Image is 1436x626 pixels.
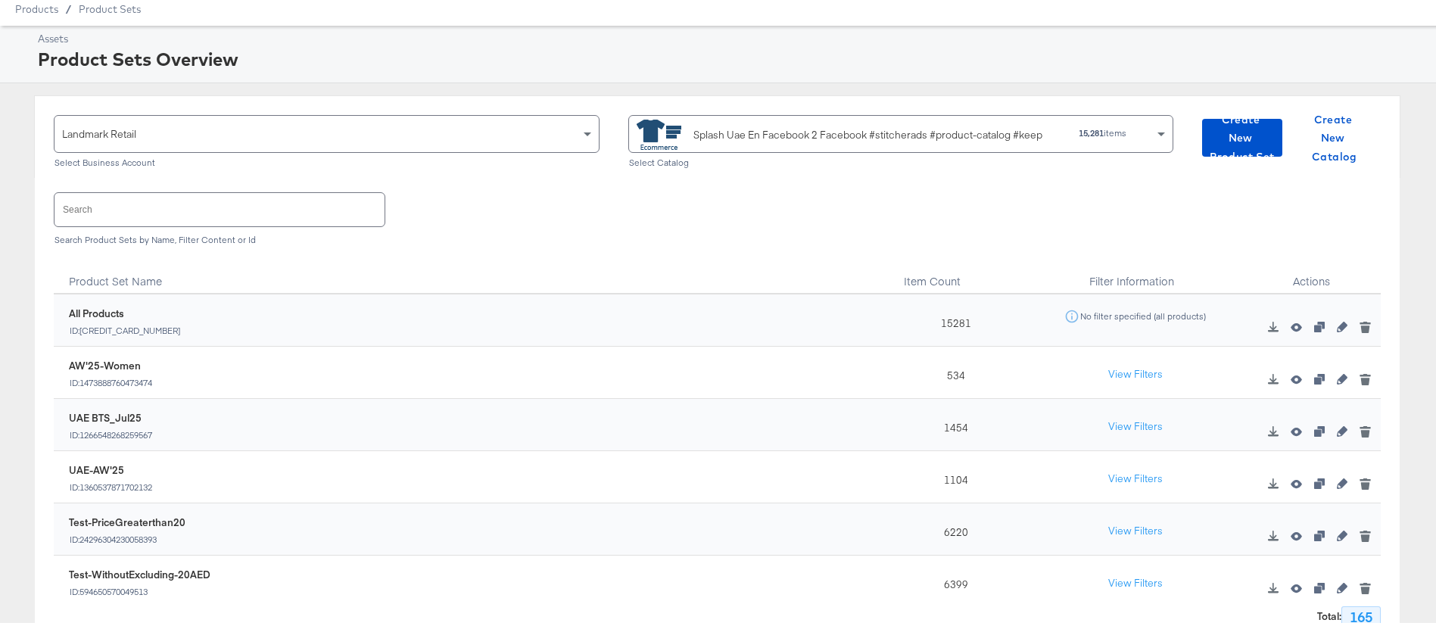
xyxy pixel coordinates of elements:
[693,123,1042,139] div: Splash Uae En Facebook 2 Facebook #stitcherads #product-catalog #keep
[54,253,883,291] div: Toggle SortBy
[883,291,1022,343] div: 15281
[69,459,153,474] div: UAE-AW'25
[1208,107,1276,163] span: Create New Product Set
[69,512,185,526] div: Test-PriceGreaterthan20
[54,253,883,291] div: Product Set Name
[883,552,1022,604] div: 6399
[1098,410,1173,437] button: View Filters
[628,154,1174,164] div: Select Catalog
[69,530,185,540] div: ID: 24296304230058393
[38,28,1434,42] div: Assets
[69,373,153,384] div: ID: 1473888760473474
[1300,107,1369,163] span: Create New Catalog
[1079,123,1104,135] strong: 15,281
[883,253,1022,291] div: Item Count
[38,42,1434,68] div: Product Sets Overview
[69,321,181,332] div: ID: [CREDIT_CARD_NUMBER]
[1341,603,1381,624] div: 165
[883,500,1022,552] div: 6220
[1066,124,1127,135] div: items
[69,564,210,578] div: Test-WithoutExcluding-20AED
[1294,115,1375,153] button: Create New Catalog
[1098,566,1173,593] button: View Filters
[1202,115,1282,153] button: Create New Product Set
[69,303,181,317] div: All Products
[54,154,600,164] div: Select Business Account
[1021,253,1242,291] div: Filter Information
[62,123,136,137] span: Landmark Retail
[883,395,1022,447] div: 1454
[55,189,385,222] input: Search product sets
[1317,606,1341,620] strong: Total :
[54,231,1381,241] div: Search Product Sets by Name, Filter Content or Id
[1242,253,1381,291] div: Actions
[1079,307,1207,318] div: No filter specified (all products)
[69,478,153,488] div: ID: 1360537871702132
[883,447,1022,500] div: 1104
[883,253,1022,291] div: Toggle SortBy
[69,425,153,436] div: ID: 1266548268259567
[69,407,153,422] div: UAE BTS_Jul25
[69,582,210,593] div: ID: 594650570049513
[1098,462,1173,489] button: View Filters
[883,343,1022,395] div: 534
[1098,357,1173,385] button: View Filters
[1098,514,1173,541] button: View Filters
[69,355,153,369] div: AW'25-Women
